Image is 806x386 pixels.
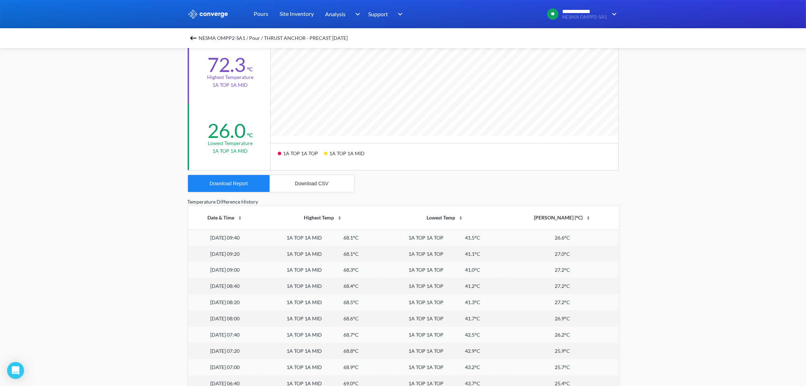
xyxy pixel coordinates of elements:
td: [DATE] 08:00 [188,310,263,327]
img: sort-icon.svg [237,215,243,221]
th: Highest Temp [262,206,384,229]
div: 68.1°C [343,234,359,242]
td: [DATE] 07:40 [188,327,263,343]
button: Download Report [188,175,270,192]
img: sort-icon.svg [458,215,464,221]
span: Analysis [325,10,346,18]
td: 26.9°C [506,310,619,327]
div: Open Intercom Messenger [7,362,24,379]
div: Temperature Difference History [188,198,619,206]
div: 68.9°C [343,363,359,371]
div: 1A TOP 1A TOP [408,363,443,371]
div: 1A TOP 1A TOP [408,234,443,242]
td: [DATE] 08:40 [188,278,263,294]
td: 26.2°C [506,327,619,343]
div: 1A TOP 1A MID [287,347,322,355]
div: 1A TOP 1A TOP [408,347,443,355]
td: 25.9°C [506,343,619,359]
td: 27.2°C [506,262,619,278]
td: 27.2°C [506,278,619,294]
th: Lowest Temp [384,206,506,229]
div: 68.5°C [343,298,359,306]
div: 1A TOP 1A MID [287,266,322,274]
div: 1A TOP 1A MID [287,363,322,371]
td: [DATE] 09:40 [188,229,263,246]
div: 68.4°C [343,282,359,290]
p: 1A TOP 1A MID [213,81,248,89]
div: 1A TOP 1A MID [287,282,322,290]
div: 1A TOP 1A TOP [408,315,443,322]
img: downArrow.svg [607,10,619,18]
div: 1A TOP 1A MID [287,315,322,322]
span: Support [369,10,388,18]
div: 1A TOP 1A MID [287,234,322,242]
div: 1A TOP 1A TOP [408,266,443,274]
td: 26.6°C [506,229,619,246]
span: NESMA OMPP2-SA1 / Pour / THRUST ANCHOR - PRECAST [DATE] [199,33,348,43]
div: 1A TOP 1A TOP [408,250,443,258]
div: 1A TOP 1A MID [287,331,322,339]
img: sort-icon.svg [337,215,342,221]
div: 26.0 [207,119,246,143]
div: 1A TOP 1A TOP [278,148,324,164]
td: 25.7°C [506,359,619,375]
td: [DATE] 09:20 [188,246,263,262]
img: sort-icon.svg [586,215,591,221]
div: 41.7°C [465,315,480,322]
td: [DATE] 09:00 [188,262,263,278]
div: 42.5°C [465,331,480,339]
img: downArrow.svg [351,10,362,18]
div: 68.8°C [343,347,359,355]
div: 41.0°C [465,266,480,274]
img: backspace.svg [189,34,198,42]
div: 1A TOP 1A TOP [408,298,443,306]
p: 1A TOP 1A MID [213,147,248,155]
div: 72.3 [207,53,246,77]
div: 1A TOP 1A MID [287,298,322,306]
div: 1A TOP 1A TOP [408,331,443,339]
div: 41.2°C [465,282,480,290]
td: 27.2°C [506,294,619,310]
button: Download CSV [270,175,354,192]
div: Download Report [210,181,248,186]
div: 41.1°C [465,250,480,258]
div: 42.9°C [465,347,480,355]
div: 1A TOP 1A MID [287,250,322,258]
div: 68.1°C [343,250,359,258]
td: [DATE] 07:00 [188,359,263,375]
div: 43.2°C [465,363,480,371]
th: Date & Time [188,206,263,229]
div: Download CSV [295,181,329,186]
div: 1A TOP 1A MID [324,148,371,164]
div: 68.3°C [343,266,359,274]
div: 41.5°C [465,234,480,242]
div: Highest temperature [207,73,253,81]
img: logo_ewhite.svg [188,10,229,19]
div: 68.7°C [343,331,359,339]
div: 68.6°C [343,315,359,322]
div: 41.3°C [465,298,480,306]
td: [DATE] 08:20 [188,294,263,310]
td: [DATE] 07:20 [188,343,263,359]
div: 1A TOP 1A TOP [408,282,443,290]
div: Lowest temperature [208,139,253,147]
img: downArrow.svg [393,10,405,18]
span: NESMA OMPP2-SA1 [563,14,607,20]
td: 27.0°C [506,246,619,262]
th: [PERSON_NAME] (°C) [506,206,619,229]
